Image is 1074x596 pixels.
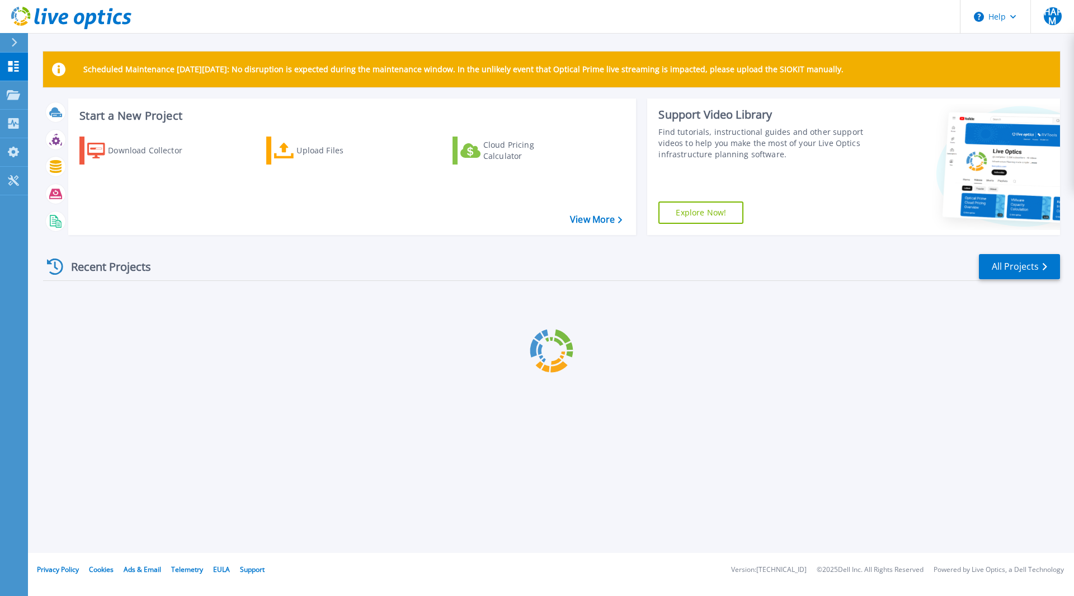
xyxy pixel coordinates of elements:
[979,254,1060,279] a: All Projects
[296,139,386,162] div: Upload Files
[483,139,573,162] div: Cloud Pricing Calculator
[731,566,807,574] li: Version: [TECHNICAL_ID]
[37,565,79,574] a: Privacy Policy
[1044,7,1062,25] span: HAFM
[83,65,844,74] p: Scheduled Maintenance [DATE][DATE]: No disruption is expected during the maintenance window. In t...
[89,565,114,574] a: Cookies
[658,201,743,224] a: Explore Now!
[240,565,265,574] a: Support
[171,565,203,574] a: Telemetry
[79,137,204,165] a: Download Collector
[934,566,1064,574] li: Powered by Live Optics, a Dell Technology
[570,214,622,225] a: View More
[453,137,577,165] a: Cloud Pricing Calculator
[79,110,622,122] h3: Start a New Project
[658,107,869,122] div: Support Video Library
[658,126,869,160] div: Find tutorials, instructional guides and other support videos to help you make the most of your L...
[817,566,924,574] li: © 2025 Dell Inc. All Rights Reserved
[43,253,166,280] div: Recent Projects
[124,565,161,574] a: Ads & Email
[108,139,197,162] div: Download Collector
[213,565,230,574] a: EULA
[266,137,391,165] a: Upload Files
